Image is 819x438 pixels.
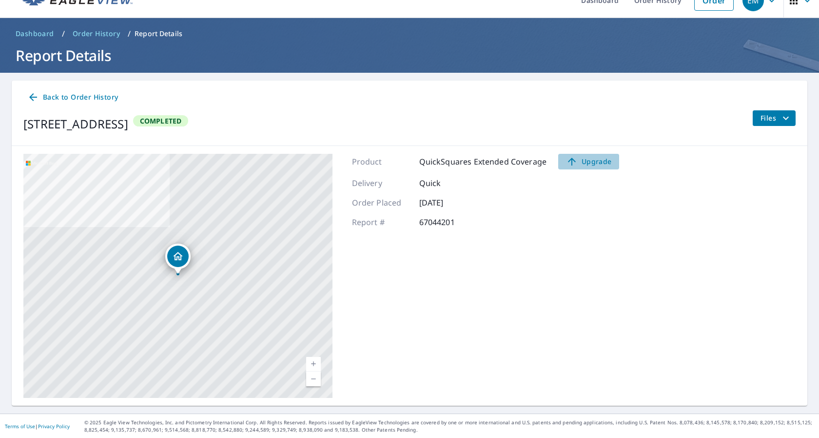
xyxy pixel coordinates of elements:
[419,177,478,189] p: Quick
[73,29,120,39] span: Order History
[27,91,118,104] span: Back to Order History
[352,177,410,189] p: Delivery
[38,423,70,430] a: Privacy Policy
[12,26,58,42] a: Dashboard
[12,45,807,65] h1: Report Details
[16,29,54,39] span: Dashboard
[352,197,410,209] p: Order Placed
[128,28,131,40] li: /
[352,156,410,167] p: Product
[564,156,613,167] span: Upgrade
[69,26,124,42] a: Order History
[352,216,410,228] p: Report #
[23,88,122,106] a: Back to Order History
[419,216,478,228] p: 67044201
[5,423,35,430] a: Terms of Use
[419,197,478,209] p: [DATE]
[165,244,191,274] div: Dropped pin, building 1, Residential property, 812 Arch Ln SW Bemidji, MN 56601
[23,115,128,133] div: [STREET_ADDRESS]
[306,372,321,386] a: Current Level 17, Zoom Out
[752,110,796,126] button: filesDropdownBtn-67044201
[306,357,321,372] a: Current Level 17, Zoom In
[135,29,182,39] p: Report Details
[5,423,70,429] p: |
[419,156,547,167] p: QuickSquares Extended Coverage
[760,112,792,124] span: Files
[558,154,619,169] a: Upgrade
[134,116,188,125] span: Completed
[12,26,807,42] nav: breadcrumb
[84,419,814,434] p: © 2025 Eagle View Technologies, Inc. and Pictometry International Corp. All Rights Reserved. Repo...
[62,28,65,40] li: /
